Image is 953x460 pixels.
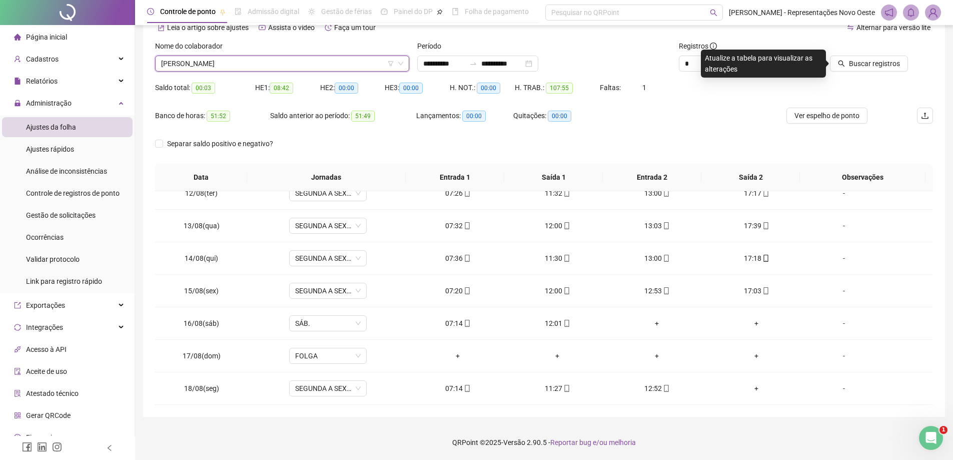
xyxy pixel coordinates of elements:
[26,123,76,131] span: Ajustes da folha
[37,442,47,452] span: linkedin
[183,352,221,360] span: 17/08(dom)
[388,61,394,67] span: filter
[562,190,570,197] span: mobile
[808,172,917,183] span: Observações
[334,24,376,32] span: Faça um tour
[516,383,599,394] div: 11:27
[14,302,21,309] span: export
[26,389,79,397] span: Atestado técnico
[786,108,867,124] button: Ver espelho de ponto
[465,8,529,16] span: Folha de pagamento
[385,82,450,94] div: HE 3:
[26,233,64,241] span: Ocorrências
[516,188,599,199] div: 11:32
[155,41,229,52] label: Nome do colaborador
[416,110,513,122] div: Lançamentos:
[814,285,873,296] div: -
[26,77,58,85] span: Relatórios
[155,82,255,94] div: Saldo total:
[838,60,845,67] span: search
[921,112,929,120] span: upload
[52,442,62,452] span: instagram
[562,320,570,327] span: mobile
[184,222,220,230] span: 13/08(qua)
[662,255,670,262] span: mobile
[503,438,525,446] span: Versão
[106,444,113,451] span: left
[351,111,375,122] span: 51:49
[416,383,500,394] div: 07:14
[295,381,361,396] span: SEGUNDA A SEXTA
[462,111,486,122] span: 00:00
[562,222,570,229] span: mobile
[830,56,908,72] button: Buscar registros
[662,190,670,197] span: mobile
[14,324,21,331] span: sync
[516,318,599,329] div: 12:01
[295,251,361,266] span: SEGUNDA A SEXTA
[679,41,717,52] span: Registros
[26,345,67,353] span: Acesso à API
[14,390,21,397] span: solution
[761,190,769,197] span: mobile
[321,8,372,16] span: Gestão de férias
[814,383,873,394] div: -
[729,7,875,18] span: [PERSON_NAME] - Representações Novo Oeste
[335,83,358,94] span: 00:00
[761,287,769,294] span: mobile
[26,55,59,63] span: Cadastros
[906,8,915,17] span: bell
[308,8,315,15] span: sun
[417,41,448,52] label: Período
[615,220,699,231] div: 13:03
[207,111,230,122] span: 51:52
[14,56,21,63] span: user-add
[26,167,107,175] span: Análise de inconsistências
[463,385,471,392] span: mobile
[155,110,270,122] div: Banco de horas:
[26,255,80,263] span: Validar protocolo
[710,43,717,50] span: info-circle
[463,255,471,262] span: mobile
[295,218,361,233] span: SEGUNDA A SEXTA
[416,253,500,264] div: 07:36
[248,8,299,16] span: Admissão digital
[814,253,873,264] div: -
[295,186,361,201] span: SEGUNDA A SEXTA
[761,255,769,262] span: mobile
[477,83,500,94] span: 00:00
[715,285,798,296] div: 17:03
[463,320,471,327] span: mobile
[416,220,500,231] div: 07:32
[761,222,769,229] span: mobile
[14,412,21,419] span: qrcode
[220,9,226,15] span: pushpin
[516,350,599,361] div: +
[416,318,500,329] div: 07:14
[184,287,219,295] span: 15/08(sex)
[562,287,570,294] span: mobile
[615,188,699,199] div: 13:00
[800,164,925,191] th: Observações
[463,222,471,229] span: mobile
[398,61,404,67] span: down
[295,348,361,363] span: FOLGA
[515,82,600,94] div: H. TRAB.:
[856,24,930,32] span: Alternar para versão lite
[615,318,699,329] div: +
[295,283,361,298] span: SEGUNDA A SEXTA
[26,33,67,41] span: Página inicial
[615,350,699,361] div: +
[504,164,603,191] th: Saída 1
[562,385,570,392] span: mobile
[259,24,266,31] span: youtube
[662,287,670,294] span: mobile
[26,411,71,419] span: Gerar QRCode
[715,318,798,329] div: +
[662,222,670,229] span: mobile
[516,285,599,296] div: 12:00
[26,189,120,197] span: Controle de registros de ponto
[192,83,215,94] span: 00:03
[14,34,21,41] span: home
[14,434,21,441] span: dollar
